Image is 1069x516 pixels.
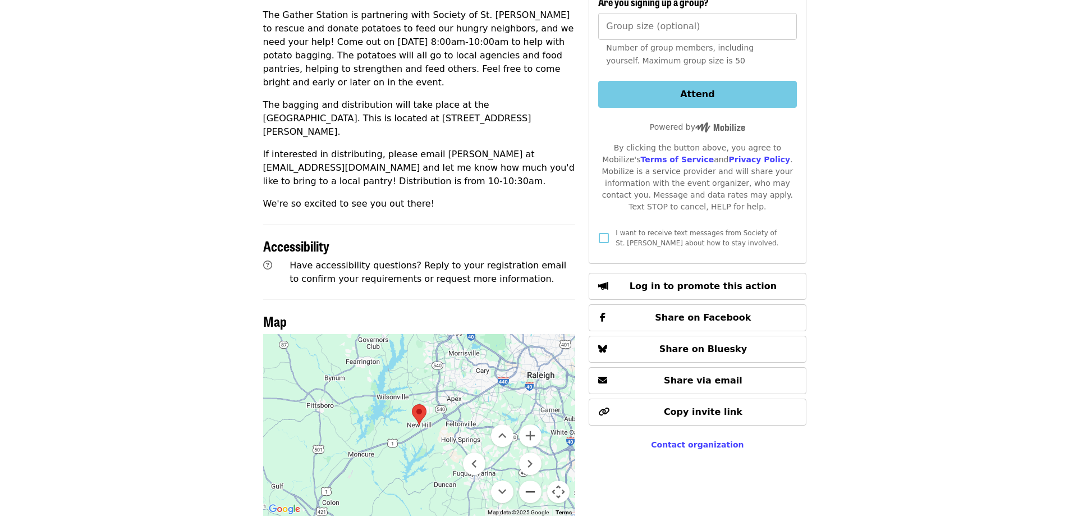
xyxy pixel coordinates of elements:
button: Move right [519,453,542,475]
button: Zoom out [519,481,542,503]
input: [object Object] [598,13,796,40]
button: Share via email [589,367,806,394]
img: Powered by Mobilize [695,122,745,133]
span: Share on Facebook [655,312,751,323]
a: Contact organization [651,440,744,449]
span: Log in to promote this action [630,281,777,291]
span: Copy invite link [664,407,742,417]
a: Terms of Service [640,155,714,164]
a: Terms (opens in new tab) [556,509,572,515]
p: The bagging and distribution will take place at the [GEOGRAPHIC_DATA]. This is located at [STREET... [263,98,576,139]
span: Map data ©2025 Google [488,509,549,515]
p: We're so excited to see you out there! [263,197,576,211]
span: Map [263,311,287,331]
a: Privacy Policy [728,155,790,164]
button: Zoom in [519,424,542,447]
span: Powered by [650,122,745,131]
button: Log in to promote this action [589,273,806,300]
button: Copy invite link [589,399,806,426]
span: Share via email [664,375,742,386]
div: By clicking the button above, you agree to Mobilize's and . Mobilize is a service provider and wi... [598,142,796,213]
p: If interested in distributing, please email [PERSON_NAME] at [EMAIL_ADDRESS][DOMAIN_NAME] and let... [263,148,576,188]
span: Have accessibility questions? Reply to your registration email to confirm your requirements or re... [290,260,566,284]
span: Share on Bluesky [659,344,747,354]
i: question-circle icon [263,260,272,271]
span: Number of group members, including yourself. Maximum group size is 50 [606,43,754,65]
button: Move down [491,481,513,503]
button: Map camera controls [547,481,570,503]
button: Move left [463,453,485,475]
button: Attend [598,81,796,108]
span: Accessibility [263,236,329,255]
button: Share on Facebook [589,304,806,331]
span: I want to receive text messages from Society of St. [PERSON_NAME] about how to stay involved. [616,229,778,247]
button: Move up [491,424,513,447]
p: The Gather Station is partnering with Society of St. [PERSON_NAME] to rescue and donate potatoes ... [263,8,576,89]
button: Share on Bluesky [589,336,806,363]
